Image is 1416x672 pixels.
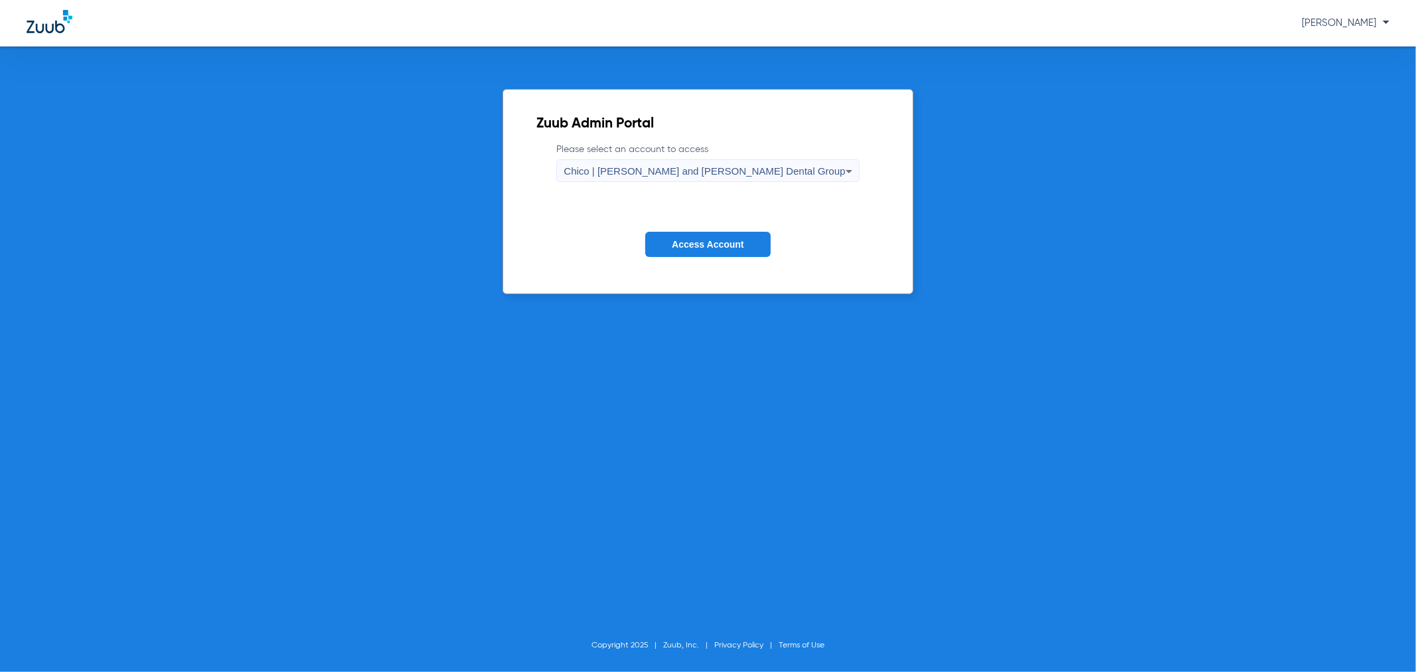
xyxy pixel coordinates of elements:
span: Access Account [672,239,744,250]
button: Access Account [645,232,770,258]
a: Terms of Use [779,641,825,649]
span: [PERSON_NAME] [1302,18,1389,28]
li: Copyright 2025 [591,639,663,652]
iframe: Chat Widget [1350,608,1416,672]
li: Zuub, Inc. [663,639,714,652]
h2: Zuub Admin Portal [536,118,879,131]
label: Please select an account to access [556,143,859,182]
span: Chico | [PERSON_NAME] and [PERSON_NAME] Dental Group [564,165,845,177]
img: Zuub Logo [27,10,72,33]
a: Privacy Policy [714,641,763,649]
